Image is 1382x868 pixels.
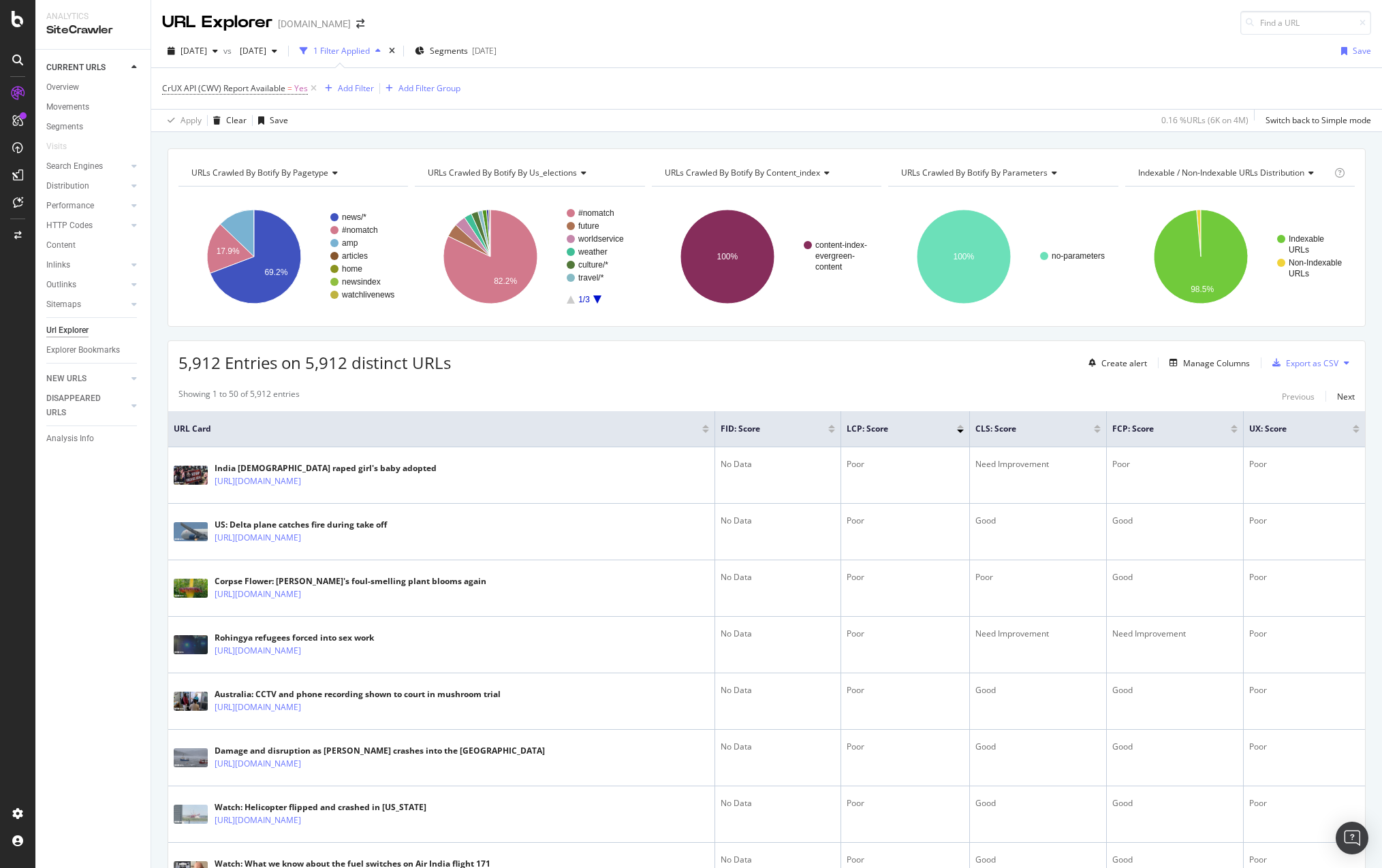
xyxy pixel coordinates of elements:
span: URLs Crawled By Botify By us_elections [428,167,577,178]
div: Performance [46,199,94,213]
div: Good [1112,741,1238,753]
button: Save [1336,40,1371,62]
h4: URLs Crawled By Botify By pagetype [189,162,396,184]
span: UX: Score [1249,423,1332,435]
span: URLs Crawled By Botify By parameters [901,167,1048,178]
div: Poor [847,854,964,866]
button: Add Filter [319,80,374,97]
div: Poor [1249,854,1360,866]
div: No Data [721,741,835,753]
div: Poor [847,741,964,753]
text: evergreen- [815,251,855,261]
text: #nomatch [342,225,378,235]
button: Create alert [1083,352,1147,374]
button: Add Filter Group [380,80,460,97]
span: LCP: Score [847,423,937,435]
button: Segments[DATE] [409,40,502,62]
div: [DOMAIN_NAME] [278,17,351,31]
svg: A chart. [178,197,408,316]
button: Apply [162,110,202,131]
input: Find a URL [1240,11,1371,35]
img: main image [174,635,208,654]
text: 98.5% [1191,285,1214,294]
div: Good [975,515,1101,527]
div: Need Improvement [975,458,1101,470]
button: 1 Filter Applied [294,40,386,62]
img: main image [174,466,208,485]
div: Poor [1112,458,1238,470]
span: FCP: Score [1112,423,1210,435]
div: Poor [847,458,964,470]
a: HTTP Codes [46,219,127,233]
span: Yes [294,79,308,98]
div: Distribution [46,179,89,193]
span: vs [223,45,234,57]
div: No Data [721,797,835,809]
span: = [287,82,292,94]
div: Segments [46,120,83,134]
span: URL Card [174,423,699,435]
text: news/* [342,212,366,222]
span: CLS: Score [975,423,1073,435]
span: Segments [430,45,468,57]
div: India [DEMOGRAPHIC_DATA] raped girl's baby adopted [215,462,437,475]
div: Good [1112,515,1238,527]
button: [DATE] [162,40,223,62]
span: URLs Crawled By Botify By pagetype [191,167,328,178]
text: 82.2% [494,276,518,286]
img: main image [174,522,208,541]
button: Previous [1282,388,1315,404]
div: Need Improvement [1112,628,1238,640]
text: home [342,264,362,274]
span: 2025 Jun. 18th [234,45,266,57]
img: main image [174,805,208,824]
a: Movements [46,100,141,114]
text: 100% [717,252,738,261]
button: Switch back to Simple mode [1260,110,1371,131]
text: 69.2% [264,268,287,277]
a: [URL][DOMAIN_NAME] [215,757,301,771]
span: URLs Crawled By Botify By content_index [665,167,820,178]
div: No Data [721,628,835,640]
div: SiteCrawler [46,22,140,38]
div: Outlinks [46,278,76,292]
a: NEW URLS [46,372,127,386]
div: Poor [847,515,964,527]
div: Good [1112,684,1238,696]
div: NEW URLS [46,372,87,386]
div: No Data [721,684,835,696]
text: content-index- [815,240,867,250]
div: Good [975,684,1101,696]
div: Poor [847,628,964,640]
div: URL Explorer [162,11,272,34]
text: travel/* [578,273,604,283]
div: DISAPPEARED URLS [46,391,115,420]
text: newsindex [342,277,381,287]
a: Explorer Bookmarks [46,343,141,357]
text: Indexable [1289,234,1324,244]
text: #nomatch [578,208,614,218]
h4: URLs Crawled By Botify By us_elections [425,162,632,184]
div: Analysis Info [46,432,94,446]
a: DISAPPEARED URLS [46,391,127,420]
a: CURRENT URLS [46,61,127,75]
div: Save [1353,45,1371,57]
a: [URL][DOMAIN_NAME] [215,701,301,714]
span: Indexable / Non-Indexable URLs distribution [1138,167,1304,178]
a: Visits [46,140,80,154]
text: 17.9% [217,246,240,256]
text: amp [342,238,358,248]
span: 5,912 Entries on 5,912 distinct URLs [178,351,451,374]
div: No Data [721,854,835,866]
div: No Data [721,515,835,527]
div: Open Intercom Messenger [1336,822,1368,854]
h4: URLs Crawled By Botify By parameters [898,162,1105,184]
div: 0.16 % URLs ( 6K on 4M ) [1161,114,1248,126]
div: Export as CSV [1286,357,1338,369]
div: Damage and disruption as [PERSON_NAME] crashes into the [GEOGRAPHIC_DATA] [215,745,545,757]
text: articles [342,251,368,261]
a: Performance [46,199,127,213]
button: Manage Columns [1164,355,1250,371]
div: Good [975,797,1101,809]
